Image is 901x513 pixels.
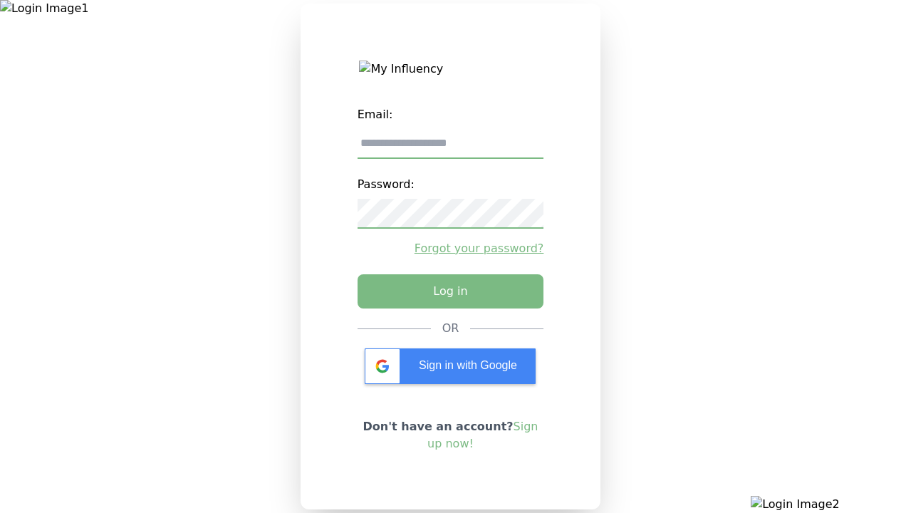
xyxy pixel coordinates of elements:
[358,418,544,452] p: Don't have an account?
[751,496,901,513] img: Login Image2
[358,240,544,257] a: Forgot your password?
[358,274,544,309] button: Log in
[365,348,536,384] div: Sign in with Google
[442,320,459,337] div: OR
[358,100,544,129] label: Email:
[419,359,517,371] span: Sign in with Google
[358,170,544,199] label: Password:
[359,61,541,78] img: My Influency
